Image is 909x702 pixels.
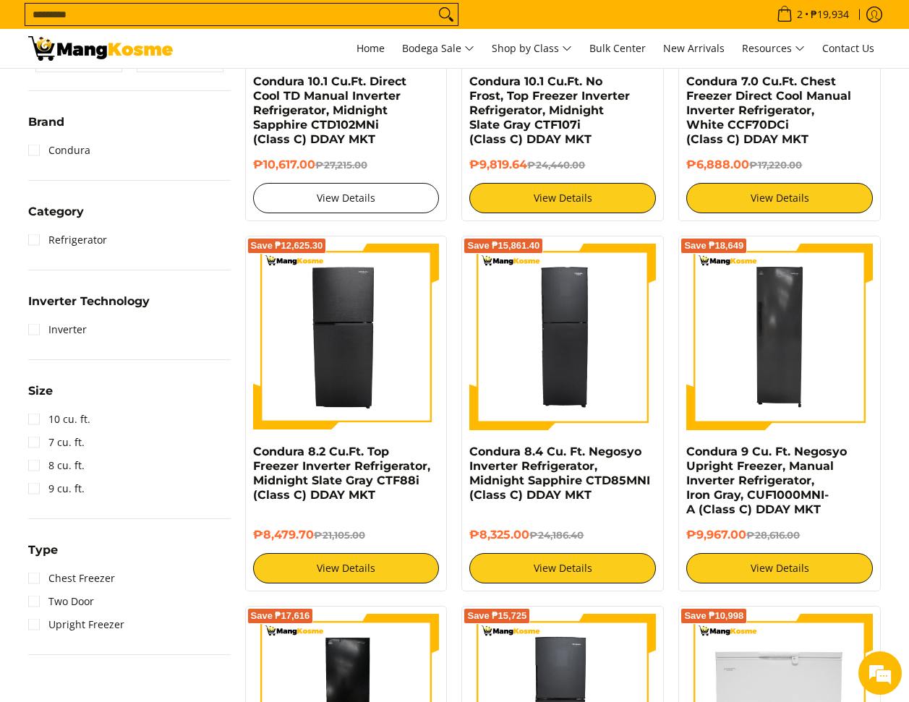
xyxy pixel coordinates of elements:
[402,40,474,58] span: Bodega Sale
[469,244,656,430] img: Condura 8.4 Cu. Ft. Negosyo Inverter Refrigerator, Midnight Sapphire CTD85MNI (Class C) DDAY MKT
[749,159,802,171] del: ₱17,220.00
[527,159,585,171] del: ₱24,440.00
[686,445,847,516] a: Condura 9 Cu. Ft. Negosyo Upright Freezer, Manual Inverter Refrigerator, Iron Gray, CUF1000MNI-A ...
[315,159,367,171] del: ₱27,215.00
[492,40,572,58] span: Shop by Class
[467,612,526,620] span: Save ₱15,725
[28,431,85,454] a: 7 cu. ft.
[746,529,800,541] del: ₱28,616.00
[28,544,58,556] span: Type
[28,544,58,567] summary: Open
[742,40,805,58] span: Resources
[28,408,90,431] a: 10 cu. ft.
[28,206,84,228] summary: Open
[251,612,310,620] span: Save ₱17,616
[28,385,53,408] summary: Open
[815,29,882,68] a: Contact Us
[314,529,365,541] del: ₱21,105.00
[469,528,656,542] h6: ₱8,325.00
[28,206,84,218] span: Category
[772,7,853,22] span: •
[656,29,732,68] a: New Arrivals
[251,241,323,250] span: Save ₱12,625.30
[735,29,812,68] a: Resources
[253,74,406,146] a: Condura 10.1 Cu.Ft. Direct Cool TD Manual Inverter Refrigerator, Midnight Sapphire CTD102MNi (Cla...
[686,74,851,146] a: Condura 7.0 Cu.Ft. Chest Freezer Direct Cool Manual Inverter Refrigerator, White CCF70DCi (Class ...
[469,445,650,502] a: Condura 8.4 Cu. Ft. Negosyo Inverter Refrigerator, Midnight Sapphire CTD85MNI (Class C) DDAY MKT
[28,36,173,61] img: Class C Home &amp; Business Appliances: Up to 70% Off l Mang Kosme
[253,528,440,542] h6: ₱8,479.70
[469,553,656,583] a: View Details
[686,528,873,542] h6: ₱9,967.00
[395,29,482,68] a: Bodega Sale
[28,296,150,318] summary: Open
[253,183,440,213] a: View Details
[589,41,646,55] span: Bulk Center
[582,29,653,68] a: Bulk Center
[253,158,440,172] h6: ₱10,617.00
[435,4,458,25] button: Search
[28,296,150,307] span: Inverter Technology
[686,244,873,430] img: Condura 9 Cu. Ft. Negosyo Upright Freezer, Manual Inverter Refrigerator, Iron Gray, CUF1000MNI-A ...
[28,613,124,636] a: Upright Freezer
[28,228,107,252] a: Refrigerator
[469,158,656,172] h6: ₱9,819.64
[467,241,539,250] span: Save ₱15,861.40
[686,553,873,583] a: View Details
[684,241,743,250] span: Save ₱18,649
[28,116,64,139] summary: Open
[808,9,851,20] span: ₱19,934
[795,9,805,20] span: 2
[469,74,630,146] a: Condura 10.1 Cu.Ft. No Frost, Top Freezer Inverter Refrigerator, Midnight Slate Gray CTF107i (Cla...
[28,116,64,128] span: Brand
[187,29,882,68] nav: Main Menu
[28,385,53,397] span: Size
[686,158,873,172] h6: ₱6,888.00
[485,29,579,68] a: Shop by Class
[28,139,90,162] a: Condura
[822,41,874,55] span: Contact Us
[28,590,94,613] a: Two Door
[28,477,85,500] a: 9 cu. ft.
[663,41,725,55] span: New Arrivals
[28,318,87,341] a: Inverter
[253,445,430,502] a: Condura 8.2 Cu.Ft. Top Freezer Inverter Refrigerator, Midnight Slate Gray CTF88i (Class C) DDAY MKT
[253,553,440,583] a: View Details
[469,183,656,213] a: View Details
[684,612,743,620] span: Save ₱10,998
[357,41,385,55] span: Home
[529,529,584,541] del: ₱24,186.40
[349,29,392,68] a: Home
[28,454,85,477] a: 8 cu. ft.
[28,567,115,590] a: Chest Freezer
[253,244,440,430] img: Condura 8.2 Cu.Ft. Top Freezer Inverter Refrigerator, Midnight Slate Gray CTF88i (Class C) DDAY MKT
[686,183,873,213] a: View Details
